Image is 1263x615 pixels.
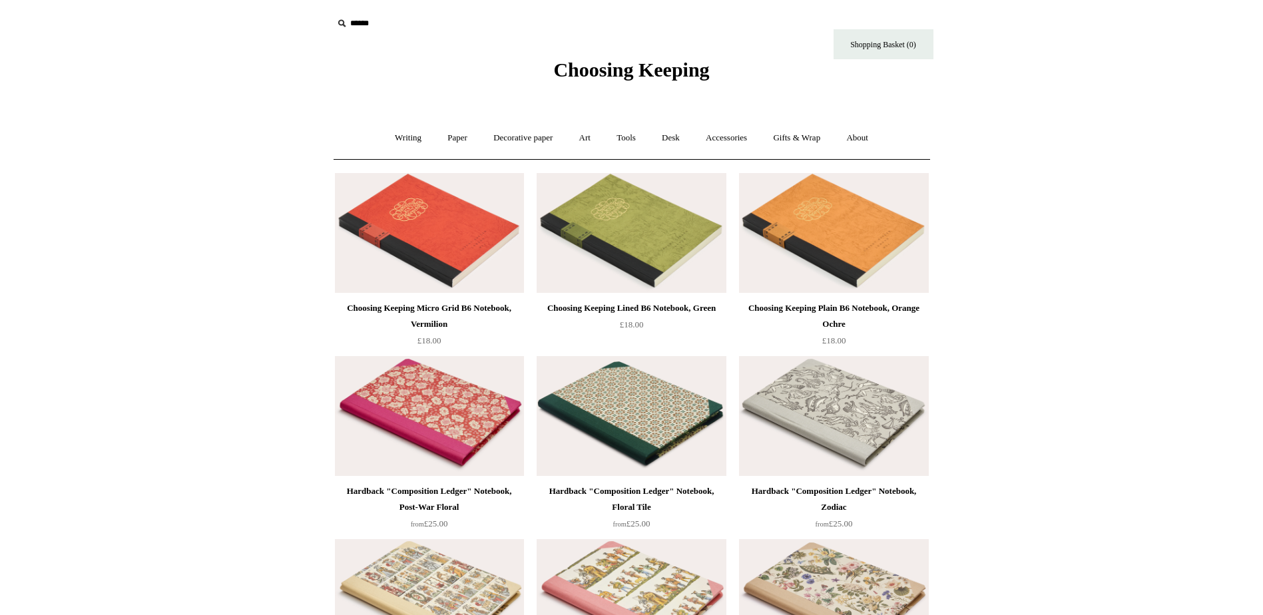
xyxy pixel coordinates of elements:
img: Hardback "Composition Ledger" Notebook, Floral Tile [537,356,726,476]
a: Choosing Keeping Plain B6 Notebook, Orange Ochre £18.00 [739,300,928,355]
a: Accessories [694,120,759,156]
a: Desk [650,120,692,156]
span: from [411,520,424,528]
a: Hardback "Composition Ledger" Notebook, Zodiac from£25.00 [739,483,928,538]
div: Hardback "Composition Ledger" Notebook, Zodiac [742,483,925,515]
div: Choosing Keeping Micro Grid B6 Notebook, Vermilion [338,300,521,332]
img: Choosing Keeping Micro Grid B6 Notebook, Vermilion [335,173,524,293]
a: Choosing Keeping Micro Grid B6 Notebook, Vermilion £18.00 [335,300,524,355]
a: Choosing Keeping Micro Grid B6 Notebook, Vermilion Choosing Keeping Micro Grid B6 Notebook, Vermi... [335,173,524,293]
a: Tools [605,120,648,156]
span: £18.00 [822,335,846,345]
a: Hardback "Composition Ledger" Notebook, Zodiac Hardback "Composition Ledger" Notebook, Zodiac [739,356,928,476]
a: Choosing Keeping Lined B6 Notebook, Green £18.00 [537,300,726,355]
span: £18.00 [417,335,441,345]
a: Hardback "Composition Ledger" Notebook, Post-War Floral Hardback "Composition Ledger" Notebook, P... [335,356,524,476]
a: Writing [383,120,433,156]
div: Hardback "Composition Ledger" Notebook, Floral Tile [540,483,722,515]
a: Paper [435,120,479,156]
span: £25.00 [411,518,448,528]
span: £25.00 [816,518,853,528]
a: Choosing Keeping Lined B6 Notebook, Green Choosing Keeping Lined B6 Notebook, Green [537,173,726,293]
div: Hardback "Composition Ledger" Notebook, Post-War Floral [338,483,521,515]
a: Hardback "Composition Ledger" Notebook, Floral Tile from£25.00 [537,483,726,538]
img: Choosing Keeping Lined B6 Notebook, Green [537,173,726,293]
span: Choosing Keeping [553,59,709,81]
a: Hardback "Composition Ledger" Notebook, Post-War Floral from£25.00 [335,483,524,538]
a: Hardback "Composition Ledger" Notebook, Floral Tile Hardback "Composition Ledger" Notebook, Flora... [537,356,726,476]
img: Hardback "Composition Ledger" Notebook, Zodiac [739,356,928,476]
span: from [816,520,829,528]
a: Decorative paper [481,120,565,156]
div: Choosing Keeping Plain B6 Notebook, Orange Ochre [742,300,925,332]
img: Hardback "Composition Ledger" Notebook, Post-War Floral [335,356,524,476]
a: Art [567,120,603,156]
div: Choosing Keeping Lined B6 Notebook, Green [540,300,722,316]
a: Gifts & Wrap [761,120,832,156]
a: Choosing Keeping Plain B6 Notebook, Orange Ochre Choosing Keeping Plain B6 Notebook, Orange Ochre [739,173,928,293]
span: £18.00 [620,319,644,329]
a: Shopping Basket (0) [834,29,933,59]
span: from [613,520,627,528]
img: Choosing Keeping Plain B6 Notebook, Orange Ochre [739,173,928,293]
a: Choosing Keeping [553,69,709,79]
a: About [834,120,880,156]
span: £25.00 [613,518,650,528]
